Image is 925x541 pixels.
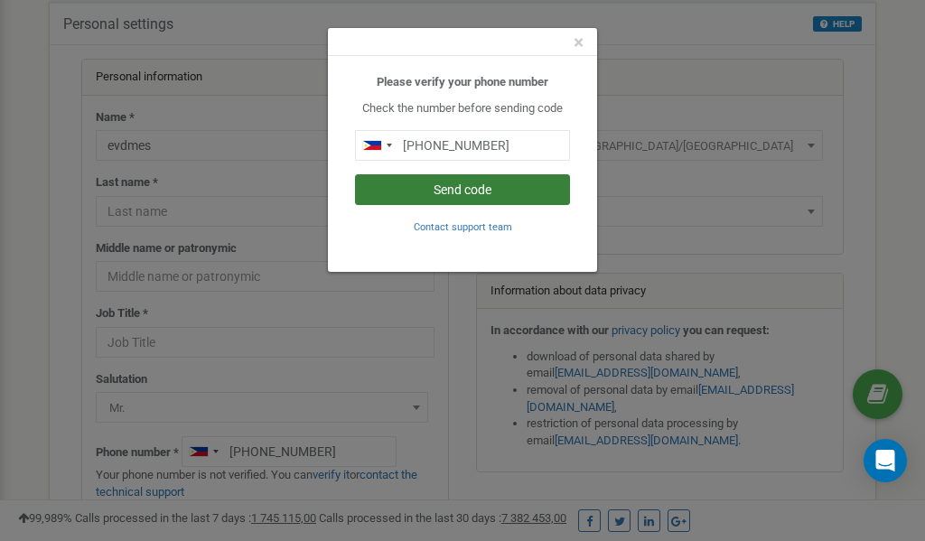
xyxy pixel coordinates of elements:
[356,131,397,160] div: Telephone country code
[355,174,570,205] button: Send code
[414,219,512,233] a: Contact support team
[355,100,570,117] p: Check the number before sending code
[414,221,512,233] small: Contact support team
[377,75,548,89] b: Please verify your phone number
[574,32,584,53] span: ×
[864,439,907,482] div: Open Intercom Messenger
[574,33,584,52] button: Close
[355,130,570,161] input: 0905 123 4567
